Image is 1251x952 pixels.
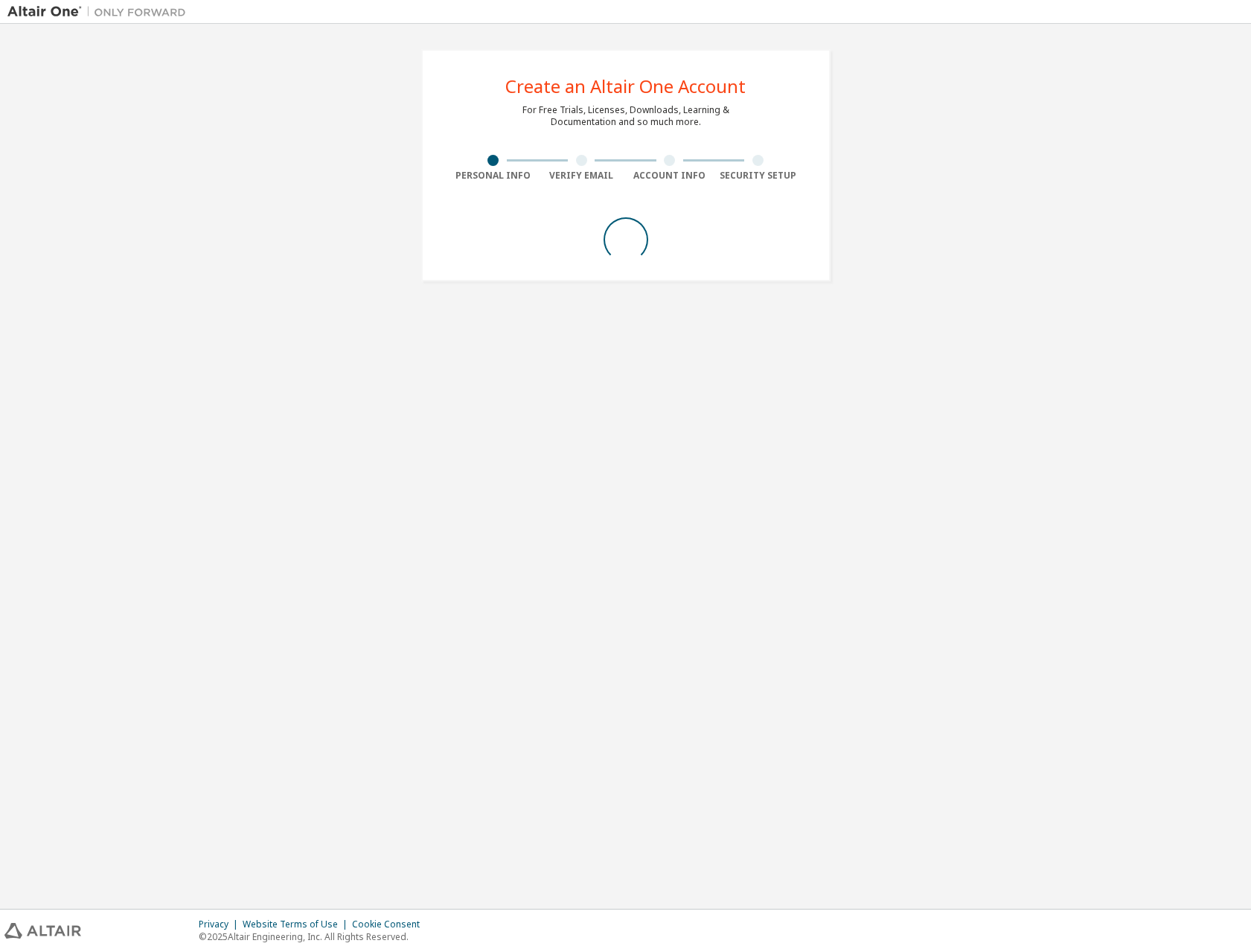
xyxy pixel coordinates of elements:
[714,170,802,182] div: Security Setup
[199,919,243,930] div: Privacy
[199,930,429,943] p: © 2025 Altair Engineering, Inc. All Rights Reserved.
[352,919,429,930] div: Cookie Consent
[4,923,81,939] img: altair_logo.svg
[626,170,714,182] div: Account Info
[537,170,626,182] div: Verify Email
[7,4,193,19] img: Altair One
[522,104,729,128] div: For Free Trials, Licenses, Downloads, Learning & Documentation and so much more.
[449,170,538,182] div: Personal Info
[243,919,352,930] div: Website Terms of Use
[505,77,746,95] div: Create an Altair One Account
